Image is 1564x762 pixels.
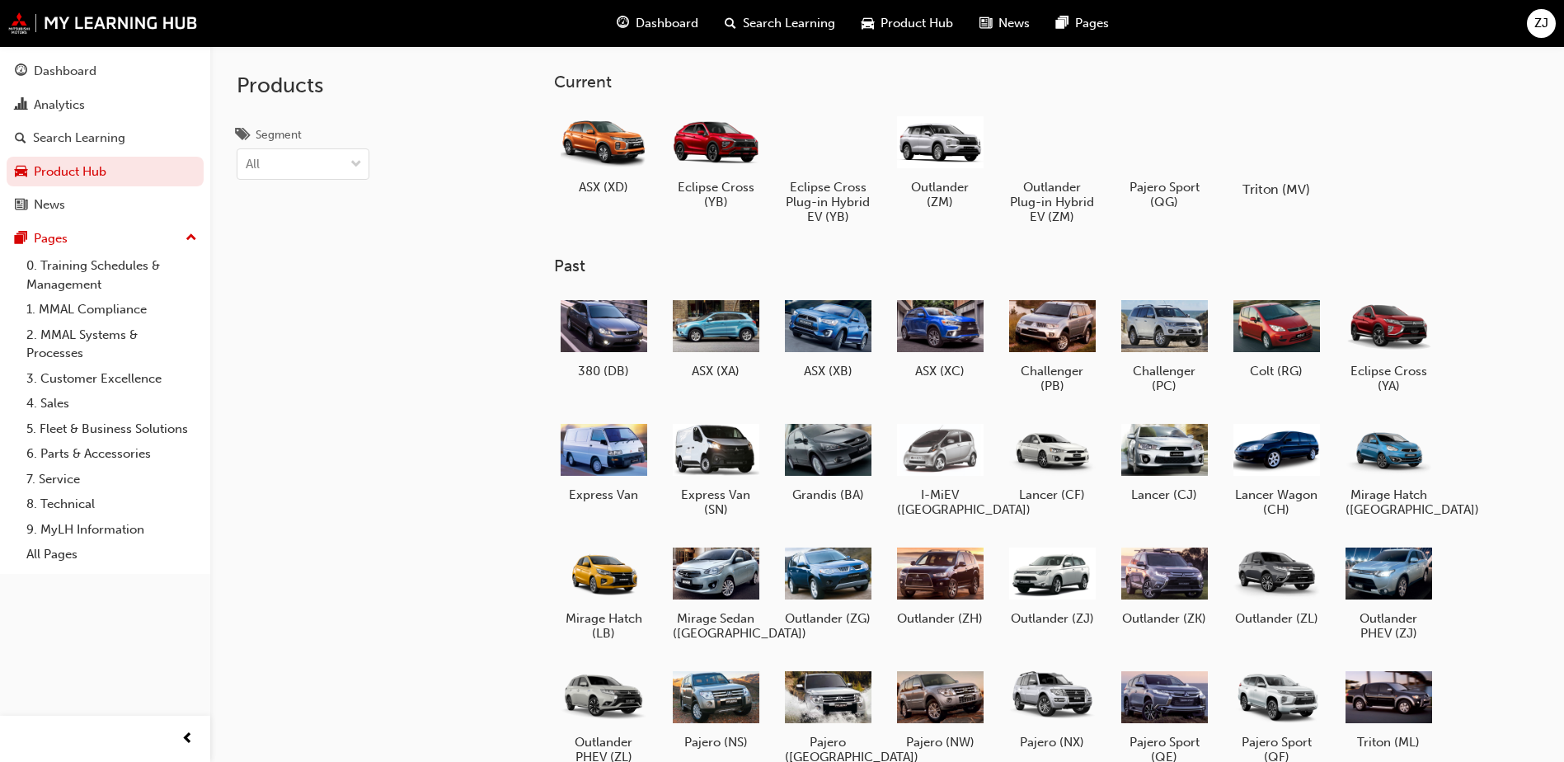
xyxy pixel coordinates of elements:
h5: I-MiEV ([GEOGRAPHIC_DATA]) [897,487,984,517]
span: pages-icon [1056,13,1068,34]
a: Pajero (NW) [890,661,989,756]
span: search-icon [725,13,736,34]
a: mmal [8,12,198,34]
span: Dashboard [636,14,698,33]
h5: Eclipse Cross (YB) [673,180,759,209]
a: pages-iconPages [1043,7,1122,40]
a: Colt (RG) [1227,289,1326,385]
a: Challenger (PB) [1003,289,1101,400]
span: news-icon [15,198,27,213]
a: 380 (DB) [554,289,653,385]
span: up-icon [186,228,197,249]
a: Express Van [554,413,653,509]
h5: Express Van (SN) [673,487,759,517]
a: Grandis (BA) [778,413,877,509]
h5: Lancer Wagon (CH) [1233,487,1320,517]
h5: Pajero (NS) [673,735,759,750]
h5: Pajero (NX) [1009,735,1096,750]
h5: Eclipse Cross (YA) [1346,364,1432,393]
a: 1. MMAL Compliance [20,297,204,322]
span: guage-icon [617,13,629,34]
a: Outlander PHEV (ZJ) [1339,537,1438,647]
span: car-icon [862,13,874,34]
h3: Past [554,256,1491,275]
h2: Products [237,73,369,99]
a: 6. Parts & Accessories [20,441,204,467]
a: 0. Training Schedules & Management [20,253,204,297]
h5: Challenger (PC) [1121,364,1208,393]
a: Mirage Sedan ([GEOGRAPHIC_DATA]) [666,537,765,647]
span: prev-icon [181,729,194,750]
a: Analytics [7,90,204,120]
span: News [998,14,1030,33]
a: Outlander Plug-in Hybrid EV (ZM) [1003,105,1101,230]
h5: Colt (RG) [1233,364,1320,379]
a: 7. Service [20,467,204,492]
h5: Pajero Sport (QG) [1121,180,1208,209]
div: Segment [256,127,302,143]
h5: Mirage Hatch ([GEOGRAPHIC_DATA]) [1346,487,1432,517]
h5: Mirage Sedan ([GEOGRAPHIC_DATA]) [673,611,759,641]
a: Search Learning [7,123,204,153]
span: pages-icon [15,232,27,247]
button: Pages [7,223,204,254]
a: Outlander (ZK) [1115,537,1214,633]
a: Express Van (SN) [666,413,765,524]
a: Outlander (ZM) [890,105,989,215]
a: 4. Sales [20,391,204,416]
a: news-iconNews [966,7,1043,40]
a: All Pages [20,542,204,567]
a: Dashboard [7,56,204,87]
h5: Triton (MV) [1231,181,1322,197]
span: guage-icon [15,64,27,79]
h5: 380 (DB) [561,364,647,379]
h5: Express Van [561,487,647,502]
h5: Eclipse Cross Plug-in Hybrid EV (YB) [785,180,871,224]
h5: Outlander (ZM) [897,180,984,209]
a: Lancer Wagon (CH) [1227,413,1326,524]
div: Pages [34,229,68,248]
h5: Outlander (ZH) [897,611,984,626]
a: ASX (XA) [666,289,765,385]
h5: Outlander (ZL) [1233,611,1320,626]
a: ASX (XC) [890,289,989,385]
h5: Mirage Hatch (LB) [561,611,647,641]
a: guage-iconDashboard [604,7,712,40]
a: 2. MMAL Systems & Processes [20,322,204,366]
span: tags-icon [237,129,249,143]
a: Triton (ML) [1339,661,1438,756]
a: Outlander (ZH) [890,537,989,633]
h5: Outlander Plug-in Hybrid EV (ZM) [1009,180,1096,224]
div: All [246,155,260,174]
a: 9. MyLH Information [20,517,204,543]
h5: Outlander (ZG) [785,611,871,626]
a: Triton (MV) [1227,105,1326,200]
a: Outlander (ZG) [778,537,877,633]
h5: Outlander (ZK) [1121,611,1208,626]
a: Outlander (ZJ) [1003,537,1101,633]
h5: Grandis (BA) [785,487,871,502]
h5: ASX (XB) [785,364,871,379]
a: I-MiEV ([GEOGRAPHIC_DATA]) [890,413,989,524]
h3: Current [554,73,1491,92]
a: Challenger (PC) [1115,289,1214,400]
a: Lancer (CJ) [1115,413,1214,509]
a: News [7,190,204,220]
h5: ASX (XC) [897,364,984,379]
span: down-icon [350,154,362,176]
a: Pajero (NX) [1003,661,1101,756]
a: Pajero Sport (QG) [1115,105,1214,215]
div: News [34,195,65,214]
a: Eclipse Cross (YB) [666,105,765,215]
a: ASX (XD) [554,105,653,200]
a: 3. Customer Excellence [20,366,204,392]
a: Outlander (ZL) [1227,537,1326,633]
div: Dashboard [34,62,96,81]
h5: Lancer (CJ) [1121,487,1208,502]
h5: Outlander PHEV (ZJ) [1346,611,1432,641]
div: Analytics [34,96,85,115]
span: news-icon [979,13,992,34]
button: DashboardAnalyticsSearch LearningProduct HubNews [7,53,204,223]
a: search-iconSearch Learning [712,7,848,40]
